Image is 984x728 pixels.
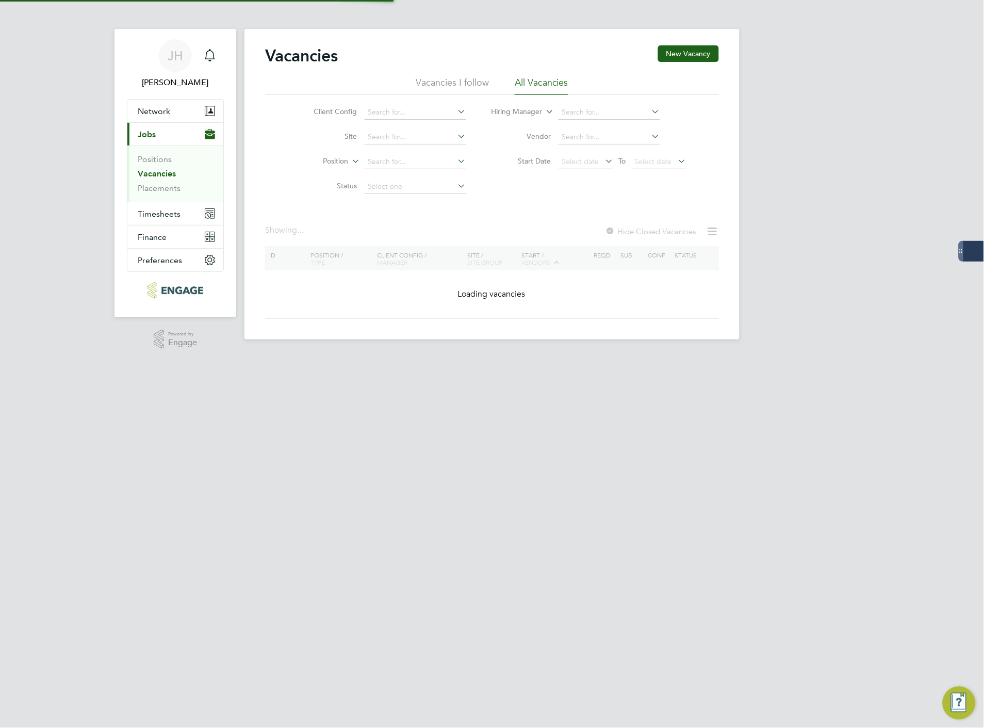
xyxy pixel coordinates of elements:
[492,132,551,141] label: Vendor
[635,157,672,166] span: Select date
[298,181,357,190] label: Status
[138,255,182,265] span: Preferences
[138,183,181,193] a: Placements
[298,107,357,116] label: Client Config
[127,202,223,225] button: Timesheets
[365,130,466,144] input: Search for...
[127,76,224,89] span: Jon Heller
[138,106,170,116] span: Network
[154,330,198,349] a: Powered byEngage
[138,130,156,139] span: Jobs
[515,76,568,95] li: All Vacancies
[416,76,489,95] li: Vacancies I follow
[289,156,349,167] label: Position
[127,282,224,299] a: Go to home page
[559,105,660,120] input: Search for...
[138,169,176,179] a: Vacancies
[127,100,223,122] button: Network
[605,227,696,236] label: Hide Closed Vacancies
[127,145,223,202] div: Jobs
[127,249,223,271] button: Preferences
[562,157,599,166] span: Select date
[138,232,167,242] span: Finance
[127,39,224,89] a: JH[PERSON_NAME]
[168,330,197,338] span: Powered by
[127,225,223,248] button: Finance
[658,45,719,62] button: New Vacancy
[559,130,660,144] input: Search for...
[265,45,338,66] h2: Vacancies
[168,338,197,347] span: Engage
[365,105,466,120] input: Search for...
[365,180,466,194] input: Select one
[168,49,183,62] span: JH
[365,155,466,169] input: Search for...
[492,156,551,166] label: Start Date
[127,123,223,145] button: Jobs
[138,154,172,164] a: Positions
[483,107,543,117] label: Hiring Manager
[138,209,181,219] span: Timesheets
[298,132,357,141] label: Site
[616,154,629,168] span: To
[114,29,236,317] nav: Main navigation
[943,687,976,720] button: Engage Resource Center
[297,225,303,235] span: ...
[265,225,305,236] div: Showing
[147,282,203,299] img: dovetailslate-logo-retina.png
